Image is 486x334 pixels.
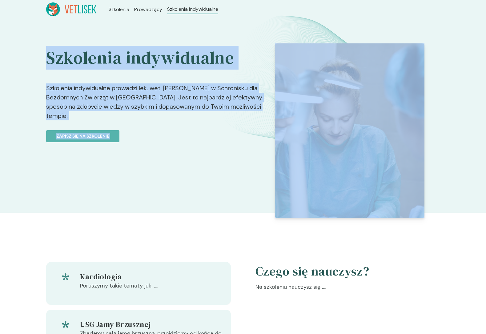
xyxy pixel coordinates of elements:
[109,6,129,13] a: Szkolenia
[80,320,226,329] h5: USG Jamy Brzusznej
[56,133,109,139] p: Zapisz się na szkolenie
[134,6,162,13] a: Prowadzący
[275,43,424,218] img: Z2WOy5bqstJ98vaK_DSC06014.JPG
[80,282,226,295] p: Poruszymy takie tematy jak: ....
[167,6,218,13] a: Szkolenia indywidualne
[46,47,271,69] h2: Szkolenia indywidualne
[46,123,271,142] a: Zapisz się na szkolenie
[255,262,440,280] h5: Czego się nauczysz?
[46,130,119,142] button: Zapisz się na szkolenie
[46,74,271,123] p: Szkolenia indywidualne prowadzi lek. wet. [PERSON_NAME] w Schronisku dla Bezdomnych Zwierząt w [G...
[80,272,226,282] h5: Kardiologia
[255,283,440,296] p: Na szkoleniu nauczysz się ....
